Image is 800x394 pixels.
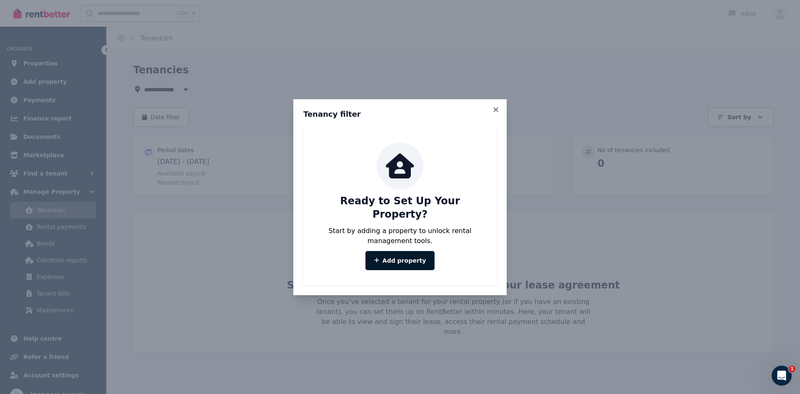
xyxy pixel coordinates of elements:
h3: Tenancy filter [303,109,497,119]
span: 1 [789,366,795,372]
a: Add property [365,251,435,270]
iframe: Intercom live chat [772,366,792,386]
p: Ready to Set Up Your Property? [312,194,488,221]
p: Start by adding a property to unlock rental management tools. [312,226,488,246]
